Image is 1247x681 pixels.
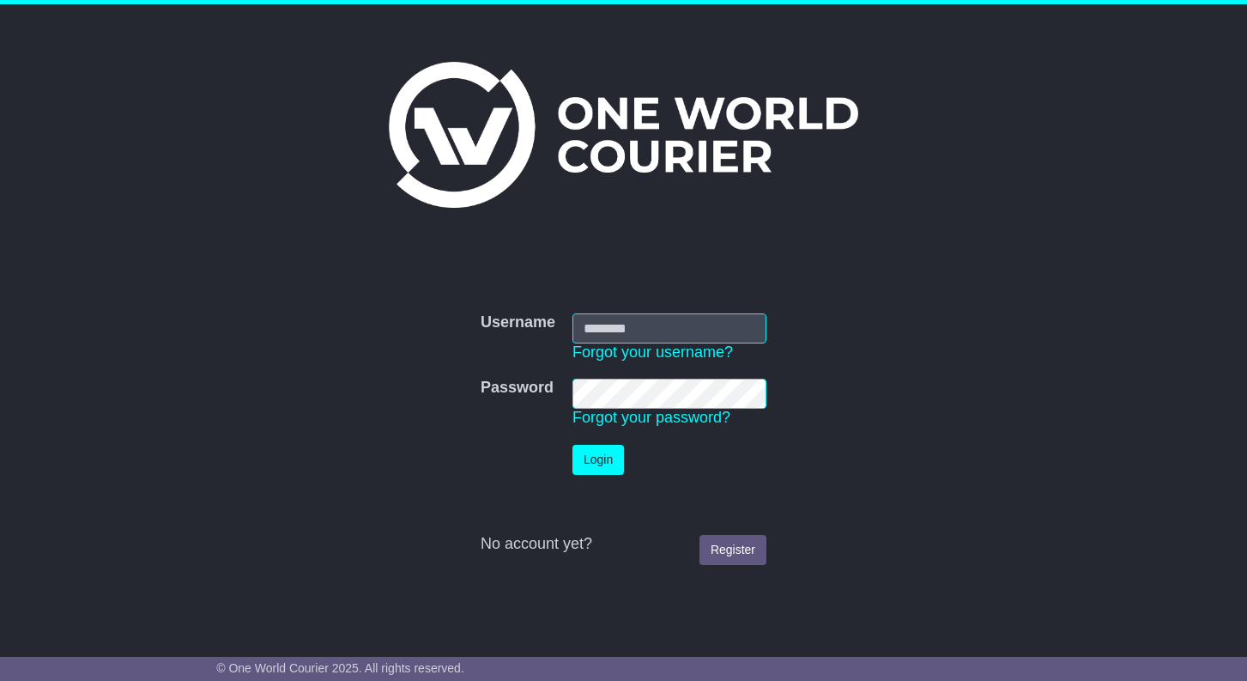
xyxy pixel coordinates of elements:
[699,535,766,565] a: Register
[572,445,624,475] button: Login
[481,535,766,554] div: No account yet?
[572,409,730,426] a: Forgot your password?
[216,661,464,675] span: © One World Courier 2025. All rights reserved.
[389,62,857,208] img: One World
[481,379,554,398] label: Password
[572,344,733,361] a: Forgot your username?
[481,313,555,332] label: Username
